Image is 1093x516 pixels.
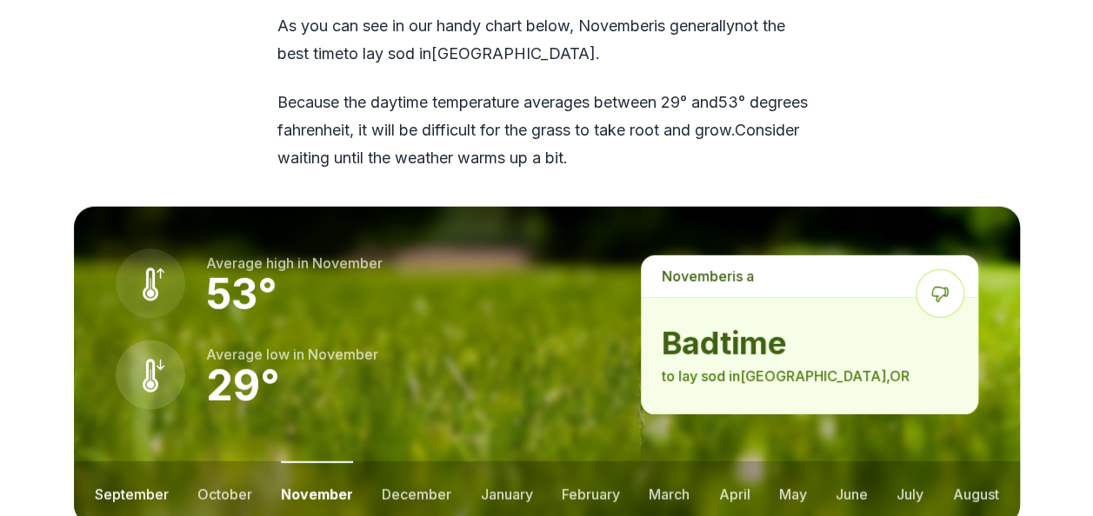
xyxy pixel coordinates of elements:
span: november [312,255,383,272]
p: Average high in [206,253,383,274]
span: november [578,17,654,35]
strong: bad time [662,326,956,361]
span: november [308,346,378,363]
div: As you can see in our handy chart below, is generally not the best time to lay sod in [GEOGRAPHIC... [277,12,816,172]
strong: 29 ° [206,360,280,411]
span: november [662,268,732,285]
strong: 53 ° [206,268,277,320]
p: Because the daytime temperature averages between 29 ° and 53 ° degrees fahrenheit, it will be dif... [277,89,816,172]
p: Average low in [206,344,378,365]
p: is a [641,255,977,297]
p: to lay sod in [GEOGRAPHIC_DATA] , OR [662,366,956,387]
